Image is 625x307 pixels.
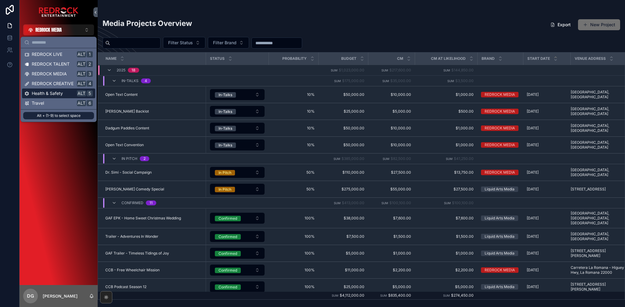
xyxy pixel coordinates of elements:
a: [GEOGRAPHIC_DATA], [GEOGRAPHIC_DATA] [571,168,624,177]
small: Sum [443,69,450,72]
a: 50% [272,187,315,192]
small: Sum [443,294,450,297]
div: Liquid Arts Media [485,284,515,290]
div: Confirmed [219,268,237,273]
a: $1,500.00 [418,234,474,239]
a: $50,000.00 [322,126,364,131]
span: $5,000.00 [418,284,474,289]
div: Suggestions [21,48,96,109]
div: Confirmed [219,234,237,240]
span: Status [210,56,225,61]
a: $500.00 [418,109,474,114]
span: Travel [32,100,44,106]
a: REDROCK MEDIA [481,125,519,131]
a: Liquid Arts Media [481,234,519,239]
button: New Project [578,19,620,30]
div: REDROCK MEDIA [485,125,515,131]
img: App logo [39,7,78,17]
span: [DATE] [527,268,539,273]
span: [GEOGRAPHIC_DATA], [GEOGRAPHIC_DATA] [571,107,624,116]
a: GAF Trailer - Timeless Tidings of Joy [105,251,202,256]
span: Open Text Convention [105,143,144,147]
span: $144,850.00 [451,68,474,72]
div: Liquid Arts Media [485,234,515,239]
span: $1,500.00 [372,234,411,239]
span: Filter Status [168,40,193,46]
a: $1,000.00 [418,126,474,131]
span: $4,112,000.00 [340,293,364,298]
a: 100% [272,251,315,256]
span: REDROCK LIVE [32,51,62,57]
a: $27,500.00 [372,170,411,175]
span: Open Text Content [105,92,138,97]
span: $50,000.00 [322,143,364,147]
a: $110,000.00 [322,170,364,175]
a: $1,000.00 [418,143,474,147]
a: [DATE] [527,268,567,273]
button: Select Button [210,123,265,134]
span: Start Date [527,56,550,61]
a: 100% [272,216,315,221]
span: [DATE] [527,216,539,221]
a: [STREET_ADDRESS][PERSON_NAME] [571,248,624,258]
small: Sum [332,294,338,297]
a: GAF EPK - Home Sweet Christmas Wedding [105,216,202,221]
span: Confirmed [121,200,143,205]
span: Brand [482,56,495,61]
h2: Media Projects Overview [103,18,192,28]
span: DG [27,292,34,300]
a: [DATE] [527,126,567,131]
span: $385,000.00 [341,156,364,161]
span: $274,450.00 [451,293,474,298]
div: 11 [150,200,153,205]
a: $10,000.00 [372,92,411,97]
span: REDROCK MEDIA [32,71,67,77]
a: 50% [272,170,315,175]
button: Select Button [210,184,265,195]
div: 4 [145,78,147,83]
span: $835,400.00 [388,293,411,298]
a: REDROCK MEDIA [481,92,519,97]
button: Export [545,19,576,30]
span: [DATE] [527,234,539,239]
a: CCB Podcast Season 12 [105,284,202,289]
small: Sum [381,69,388,72]
div: In Pitch [219,170,231,175]
a: $27,500.00 [418,187,474,192]
a: [DATE] [527,92,567,97]
span: [GEOGRAPHIC_DATA], [GEOGRAPHIC_DATA] [571,90,624,99]
a: REDROCK MEDIA [481,142,519,148]
a: [DATE] [527,251,567,256]
a: [DATE] [527,284,567,289]
a: 10% [272,92,315,97]
span: $25,000.00 [322,284,364,289]
div: Liquid Arts Media [485,186,515,192]
button: Select Button [208,37,249,49]
a: CCB - Free Wheelchair Mission [105,268,202,273]
span: CCB - Free Wheelchair Mission [105,268,160,273]
button: Select Button [210,167,265,178]
a: 10% [272,143,315,147]
span: $35,000.00 [390,78,411,83]
span: 100% [272,284,315,289]
a: $7,500.00 [322,234,364,239]
span: Alt [78,62,85,67]
span: Alt [78,81,85,86]
button: Select Button [210,139,265,150]
span: REDROCK TALENT [32,61,70,67]
span: [DATE] [527,170,539,175]
span: 4 [87,81,92,86]
span: Probability [282,56,307,61]
span: [STREET_ADDRESS][PERSON_NAME] [571,282,624,292]
span: [DATE] [527,284,539,289]
small: Sum [380,294,387,297]
small: Sum [447,79,454,83]
a: [STREET_ADDRESS] [571,187,624,192]
span: [GEOGRAPHIC_DATA], [GEOGRAPHIC_DATA], [GEOGRAPHIC_DATA] [571,211,624,226]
